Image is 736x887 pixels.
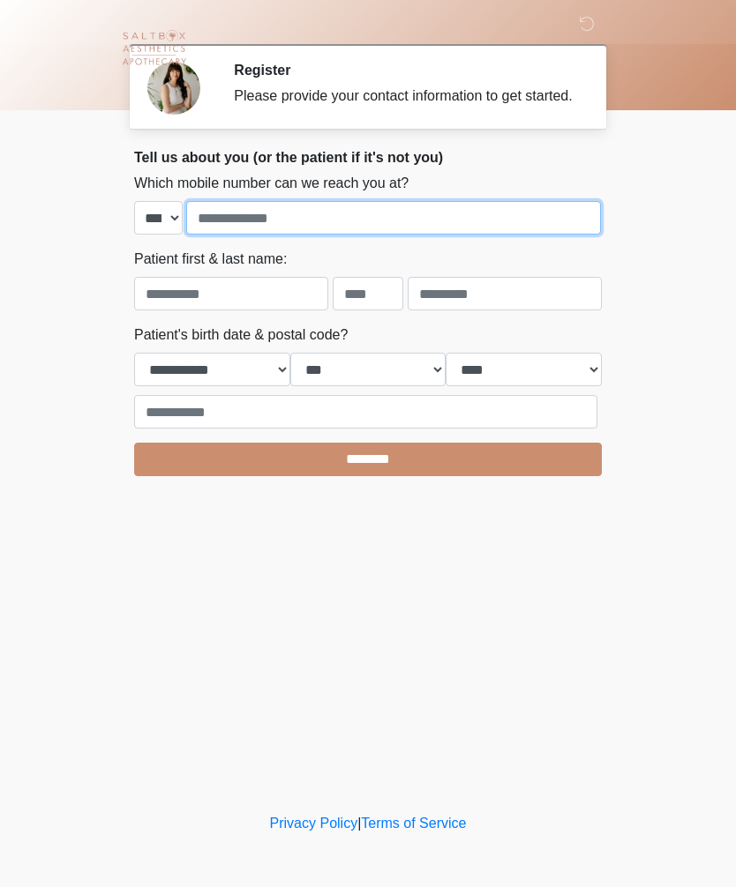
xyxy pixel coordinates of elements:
[357,816,361,831] a: |
[134,324,348,346] label: Patient's birth date & postal code?
[116,13,192,88] img: Saltbox Aesthetics Logo
[361,816,466,831] a: Terms of Service
[270,816,358,831] a: Privacy Policy
[134,249,287,270] label: Patient first & last name:
[134,149,602,166] h2: Tell us about you (or the patient if it's not you)
[134,173,409,194] label: Which mobile number can we reach you at?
